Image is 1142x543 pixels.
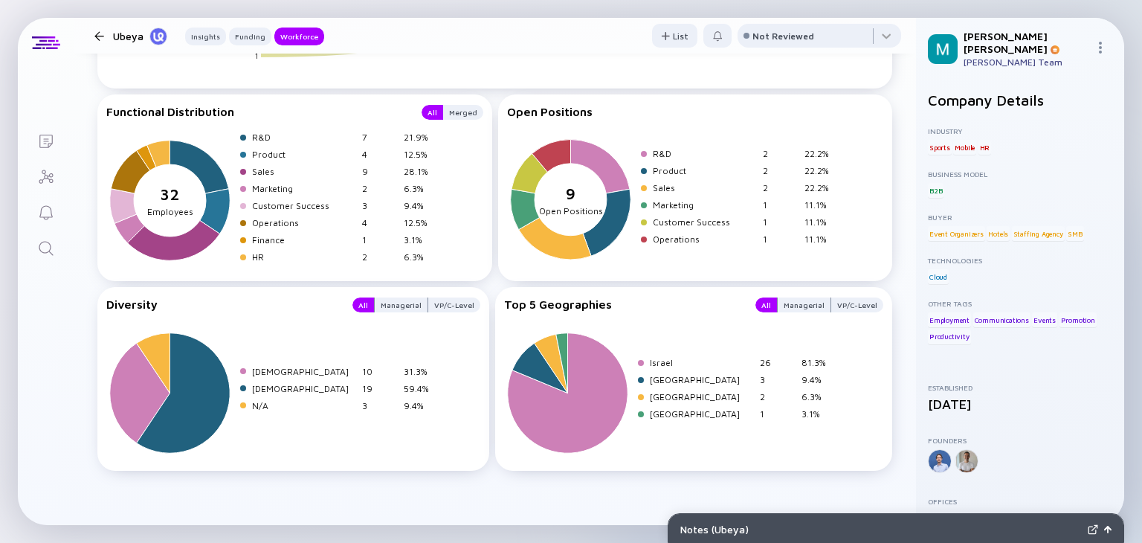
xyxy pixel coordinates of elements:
div: R&D [252,132,356,143]
div: 22.2% [804,148,840,159]
div: 11.1% [804,216,840,228]
div: Offices [928,497,1112,506]
img: Israel Flag [928,513,938,523]
tspan: 9 [566,185,575,203]
div: 11.1% [804,234,840,245]
div: Customer Success [653,216,757,228]
div: Sports [928,140,952,155]
button: Insights [185,28,226,45]
div: 6.3% [404,183,439,194]
div: 2 [763,182,799,193]
button: Managerial [777,298,831,312]
img: Menu [1094,42,1106,54]
div: Customer Success [252,200,356,211]
button: Funding [229,28,271,45]
div: 3.1% [801,408,837,420]
div: Managerial [375,298,428,312]
div: 1 [763,216,799,228]
div: Israel [650,357,754,368]
div: [DEMOGRAPHIC_DATA] [252,366,356,377]
div: 21.9% [404,132,439,143]
div: Staffing Agency [1012,226,1065,241]
img: Open Notes [1104,526,1112,533]
div: 81.3% [801,357,837,368]
div: Notes ( Ubeya ) [680,523,1082,536]
button: VP/C-Level [831,298,883,312]
div: Marketing [653,199,757,211]
div: 2 [760,391,796,402]
div: Top 5 Geographies [504,298,741,312]
div: 28.1% [404,166,439,177]
button: All [755,298,777,312]
div: 9 [362,166,398,177]
a: Reminders [18,193,74,229]
div: 1 [362,234,398,245]
div: Operations [252,217,356,228]
div: [GEOGRAPHIC_DATA] [650,408,754,420]
div: [DEMOGRAPHIC_DATA] [252,383,356,394]
button: Managerial [374,298,428,312]
div: [DATE] [928,396,1112,412]
div: Employment [928,312,971,327]
div: 3 [362,400,398,411]
div: Other Tags [928,299,1112,308]
button: VP/C-Level [428,298,480,312]
a: Lists [18,122,74,158]
tspan: Employees [147,206,193,217]
div: 4 [362,149,398,160]
button: List [652,24,697,48]
div: 12.5% [404,149,439,160]
div: 6.3% [801,391,837,402]
div: 3 [760,374,796,385]
div: 10 [362,366,398,377]
div: 22.2% [804,165,840,176]
div: R&D [653,148,757,159]
div: N/A [252,400,356,411]
div: Diversity [106,298,338,312]
div: Product [252,149,356,160]
div: 4 [362,217,398,228]
div: 26 [760,357,796,368]
div: 31.3% [404,366,439,377]
div: Open Positions [507,105,884,118]
div: Workforce [274,29,324,44]
text: 1 [255,51,258,60]
div: Cloud [928,269,949,284]
div: Industry [928,126,1112,135]
div: Buyer [928,213,1112,222]
div: 11.1% [804,199,840,211]
div: 9.4% [801,374,837,385]
div: [PERSON_NAME] Team [964,57,1088,68]
div: 19 [362,383,398,394]
div: [GEOGRAPHIC_DATA] [650,391,754,402]
div: 2 [763,165,799,176]
button: All [352,298,374,312]
div: Operations [653,234,757,245]
button: Workforce [274,28,324,45]
div: 12.5% [404,217,439,228]
button: All [422,105,443,120]
div: Israel [1013,512,1038,524]
div: Tel Aviv-Yafo , [941,512,1010,524]
div: Product [653,165,757,176]
img: Mordechai Profile Picture [928,34,958,64]
div: Merged [443,105,483,120]
div: Marketing [252,183,356,194]
a: Search [18,229,74,265]
div: Not Reviewed [752,30,814,42]
h2: Company Details [928,91,1112,109]
div: Functional Distribution [106,105,407,120]
div: HR [978,140,992,155]
div: Business Model [928,170,1112,179]
div: Events [1032,312,1057,327]
div: 9.4% [404,400,439,411]
div: Hotels [987,226,1010,241]
div: [PERSON_NAME] [PERSON_NAME] [964,30,1088,55]
div: Sales [653,182,757,193]
div: Founders [928,436,1112,445]
div: Mobile [953,140,976,155]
